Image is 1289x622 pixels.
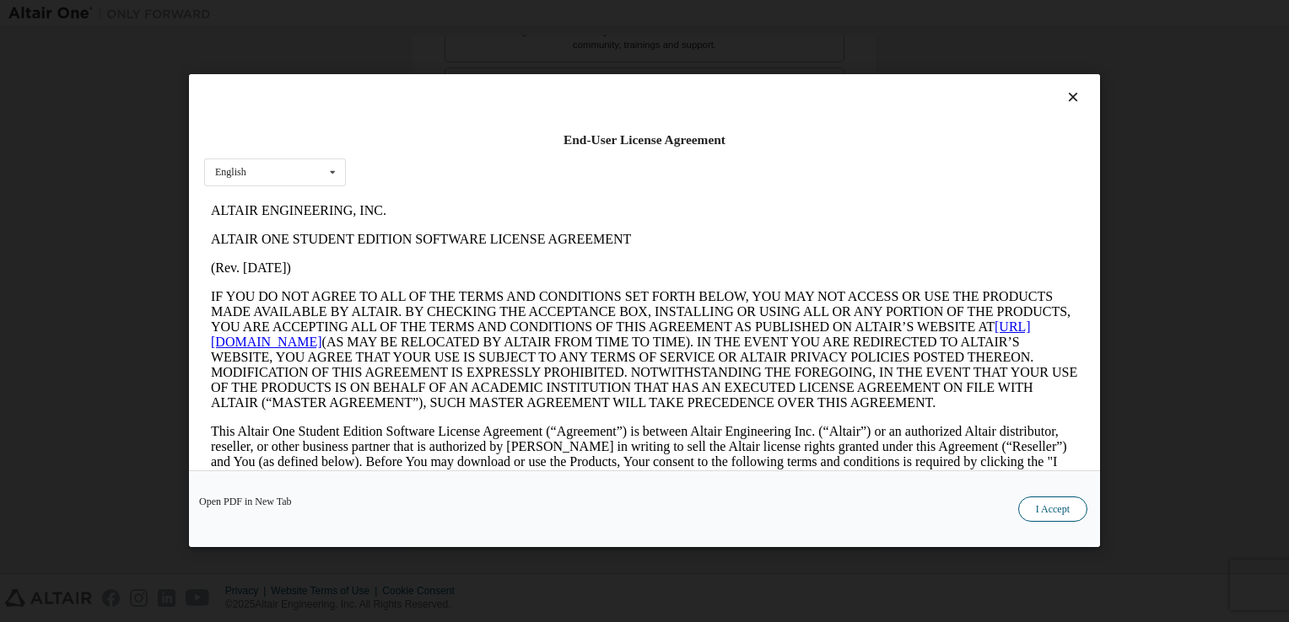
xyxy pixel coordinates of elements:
[215,168,246,178] div: English
[1018,497,1087,523] button: I Accept
[7,35,874,51] p: ALTAIR ONE STUDENT EDITION SOFTWARE LICENSE AGREEMENT
[7,7,874,22] p: ALTAIR ENGINEERING, INC.
[7,93,874,214] p: IF YOU DO NOT AGREE TO ALL OF THE TERMS AND CONDITIONS SET FORTH BELOW, YOU MAY NOT ACCESS OR USE...
[199,497,292,507] a: Open PDF in New Tab
[7,123,827,153] a: [URL][DOMAIN_NAME]
[7,228,874,303] p: This Altair One Student Edition Software License Agreement (“Agreement”) is between Altair Engine...
[204,131,1085,148] div: End-User License Agreement
[7,64,874,79] p: (Rev. [DATE])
